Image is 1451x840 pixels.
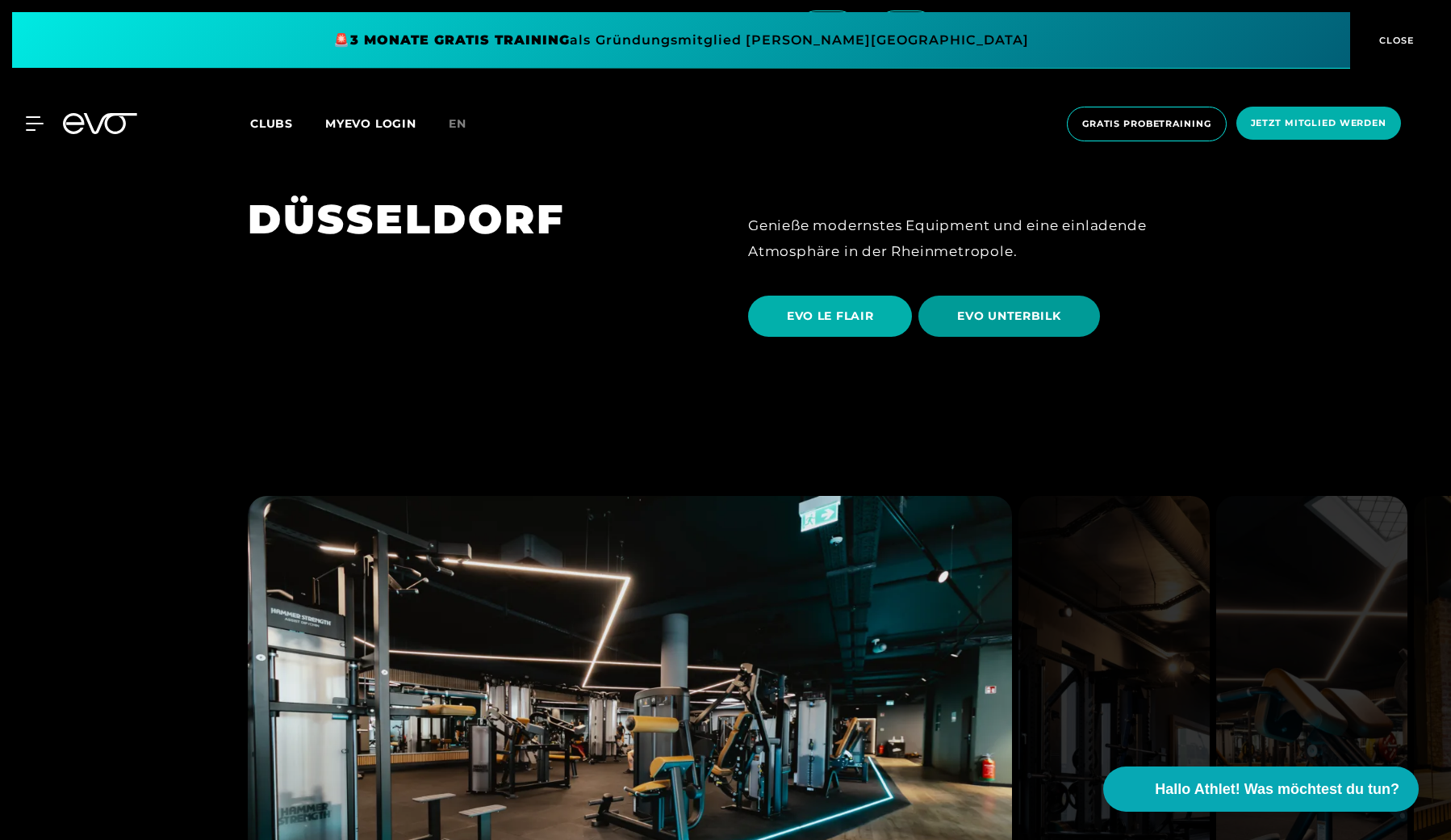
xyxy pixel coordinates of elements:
[1155,779,1399,800] span: Hallo Athlet! Was möchtest du tun?
[957,308,1060,325] span: EVO UNTERBILK
[1103,766,1419,812] button: Hallo Athlet! Was möchtest du tun?
[1251,116,1386,130] span: Jetzt Mitglied werden
[1062,107,1231,141] a: Gratis Probetraining
[250,116,293,131] span: Clubs
[1082,117,1211,131] span: Gratis Probetraining
[1231,107,1406,141] a: Jetzt Mitglied werden
[748,212,1203,265] div: Genieße modernstes Equipment und eine einladende Atmosphäre in der Rheinmetropole.
[250,115,325,131] a: Clubs
[748,283,918,349] a: EVO LE FLAIR
[918,283,1106,349] a: EVO UNTERBILK
[248,193,703,246] h1: DÜSSELDORF
[449,116,466,131] span: en
[325,116,416,131] a: MYEVO LOGIN
[1350,12,1439,69] button: CLOSE
[1375,33,1415,48] span: CLOSE
[449,115,486,133] a: en
[787,308,873,325] span: EVO LE FLAIR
